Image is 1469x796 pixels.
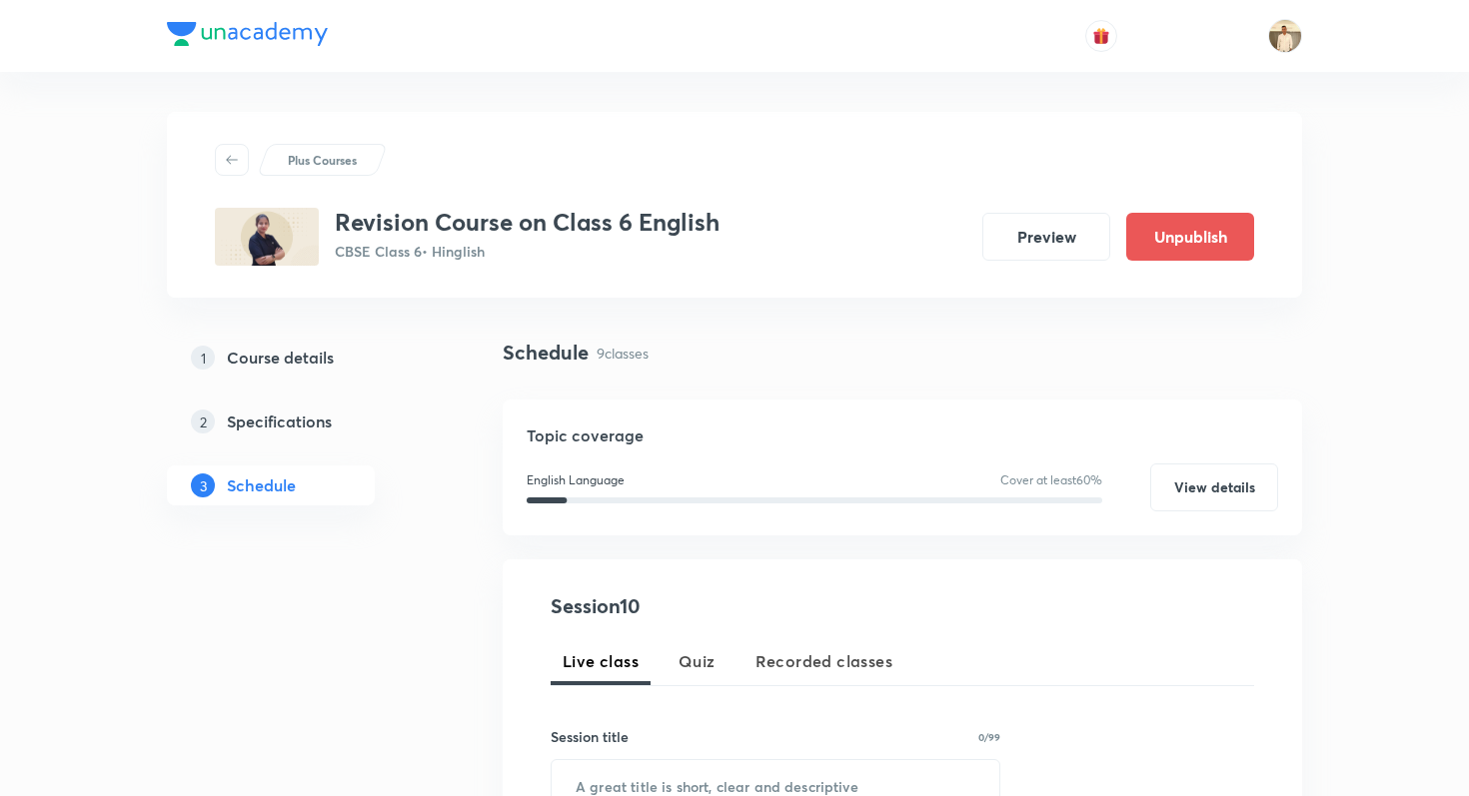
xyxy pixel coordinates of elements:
[1126,213,1254,261] button: Unpublish
[167,338,439,378] a: 1Course details
[978,732,1000,742] p: 0/99
[551,591,915,621] h4: Session 10
[227,346,334,370] h5: Course details
[1150,463,1278,511] button: View details
[982,213,1110,261] button: Preview
[597,343,649,364] p: 9 classes
[191,473,215,497] p: 3
[1085,20,1117,52] button: avatar
[335,241,720,262] p: CBSE Class 6 • Hinglish
[191,409,215,433] p: 2
[563,649,639,673] span: Live class
[167,401,439,441] a: 2Specifications
[1000,471,1102,489] p: Cover at least 60 %
[215,208,319,266] img: 3BFB2B29-FB4E-4FD9-B58B-CD7DEF24837D_plus.png
[551,726,629,747] h6: Session title
[335,208,720,237] h3: Revision Course on Class 6 English
[167,22,328,46] img: Company Logo
[227,409,332,433] h5: Specifications
[1092,27,1110,45] img: avatar
[227,473,296,497] h5: Schedule
[288,151,357,169] p: Plus Courses
[1268,19,1302,53] img: Chandrakant Deshmukh
[679,649,716,673] span: Quiz
[503,338,589,368] h4: Schedule
[527,423,1278,447] h5: Topic coverage
[755,649,892,673] span: Recorded classes
[527,471,625,489] p: English Language
[167,22,328,51] a: Company Logo
[191,346,215,370] p: 1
